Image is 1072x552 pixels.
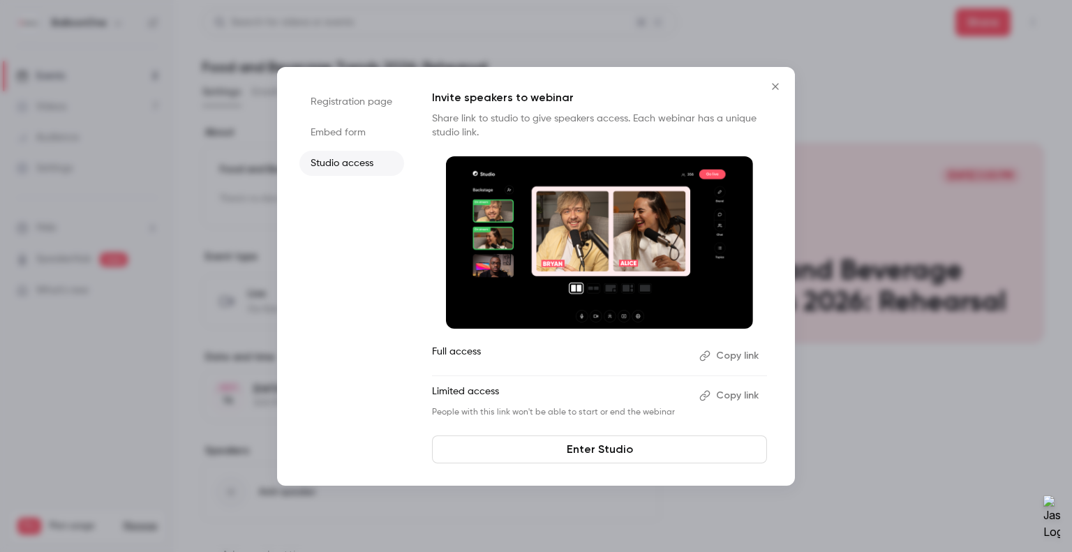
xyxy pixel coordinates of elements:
[694,345,767,367] button: Copy link
[299,120,404,145] li: Embed form
[299,89,404,114] li: Registration page
[432,385,688,407] p: Limited access
[299,151,404,176] li: Studio access
[694,385,767,407] button: Copy link
[432,89,767,106] p: Invite speakers to webinar
[432,112,767,140] p: Share link to studio to give speakers access. Each webinar has a unique studio link.
[432,345,688,367] p: Full access
[432,435,767,463] a: Enter Studio
[432,407,688,418] p: People with this link won't be able to start or end the webinar
[761,73,789,100] button: Close
[446,156,753,329] img: Invite speakers to webinar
